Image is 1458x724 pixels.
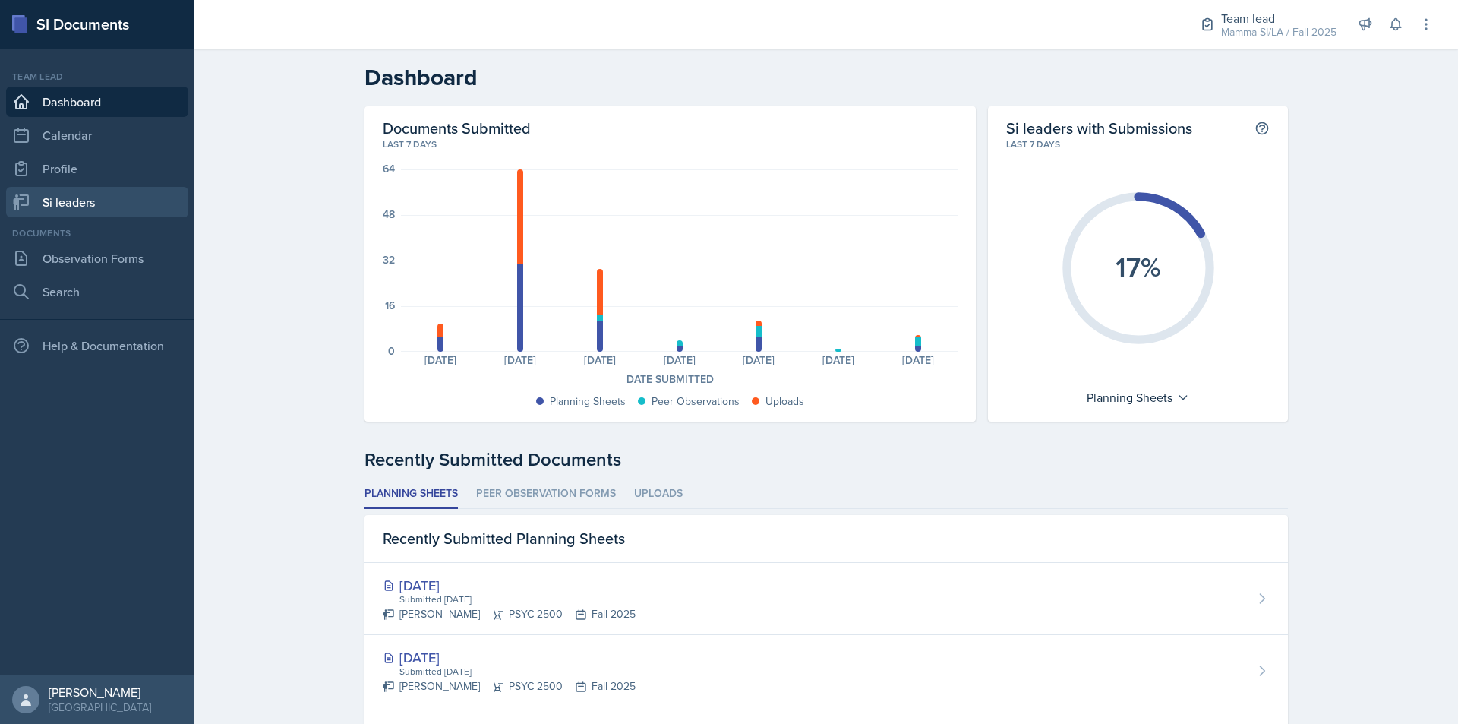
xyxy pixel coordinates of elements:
[388,346,395,356] div: 0
[6,226,188,240] div: Documents
[383,255,395,265] div: 32
[383,647,636,668] div: [DATE]
[639,355,719,365] div: [DATE]
[364,563,1288,635] a: [DATE] Submitted [DATE] [PERSON_NAME]PSYC 2500Fall 2025
[6,243,188,273] a: Observation Forms
[49,700,151,715] div: [GEOGRAPHIC_DATA]
[476,479,616,509] li: Peer Observation Forms
[560,355,640,365] div: [DATE]
[364,446,1288,473] div: Recently Submitted Documents
[1006,119,1192,138] h2: Si leaders with Submissions
[383,606,636,622] div: [PERSON_NAME] PSYC 2500 Fall 2025
[652,394,740,409] div: Peer Observations
[6,153,188,184] a: Profile
[383,119,958,138] h2: Documents Submitted
[1006,138,1270,151] div: Last 7 days
[383,678,636,694] div: [PERSON_NAME] PSYC 2500 Fall 2025
[398,593,636,606] div: Submitted [DATE]
[719,355,799,365] div: [DATE]
[398,665,636,678] div: Submitted [DATE]
[383,138,958,151] div: Last 7 days
[385,300,395,311] div: 16
[364,479,458,509] li: Planning Sheets
[1116,247,1161,286] text: 17%
[383,575,636,596] div: [DATE]
[799,355,879,365] div: [DATE]
[364,64,1288,91] h2: Dashboard
[6,330,188,361] div: Help & Documentation
[634,479,683,509] li: Uploads
[6,120,188,150] a: Calendar
[383,163,395,174] div: 64
[550,394,626,409] div: Planning Sheets
[401,355,481,365] div: [DATE]
[6,277,188,307] a: Search
[6,187,188,217] a: Si leaders
[49,684,151,700] div: [PERSON_NAME]
[765,394,804,409] div: Uploads
[879,355,958,365] div: [DATE]
[364,635,1288,707] a: [DATE] Submitted [DATE] [PERSON_NAME]PSYC 2500Fall 2025
[1221,24,1336,40] div: Mamma SI/LA / Fall 2025
[383,209,395,220] div: 48
[6,70,188,84] div: Team lead
[1221,9,1336,27] div: Team lead
[1079,385,1197,409] div: Planning Sheets
[364,515,1288,563] div: Recently Submitted Planning Sheets
[383,371,958,387] div: Date Submitted
[481,355,560,365] div: [DATE]
[6,87,188,117] a: Dashboard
